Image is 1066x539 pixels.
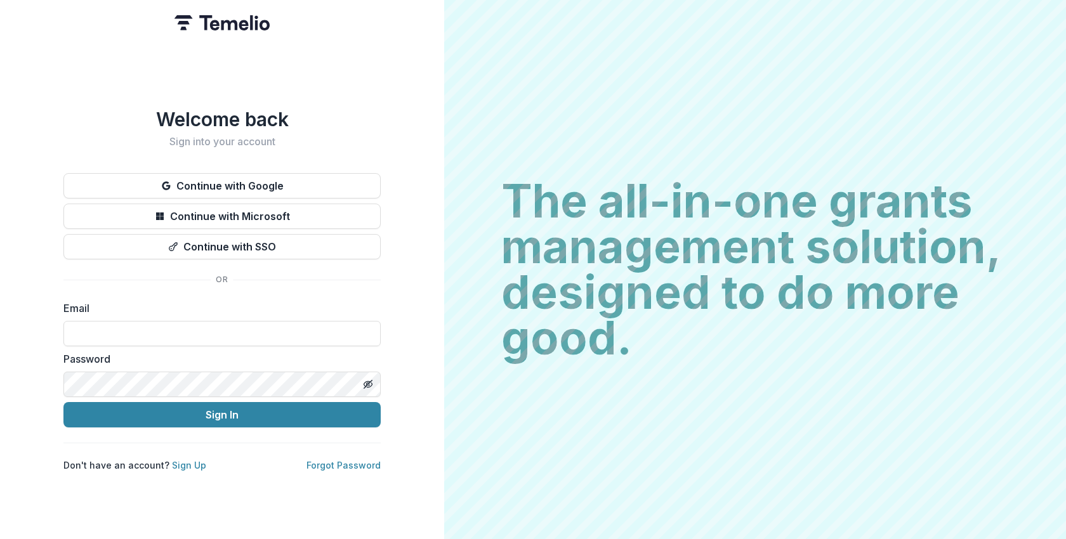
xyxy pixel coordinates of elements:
[174,15,270,30] img: Temelio
[63,204,381,229] button: Continue with Microsoft
[63,108,381,131] h1: Welcome back
[172,460,206,471] a: Sign Up
[63,173,381,198] button: Continue with Google
[63,301,373,316] label: Email
[63,136,381,148] h2: Sign into your account
[63,402,381,427] button: Sign In
[358,374,378,394] button: Toggle password visibility
[63,351,373,367] label: Password
[63,234,381,259] button: Continue with SSO
[63,458,206,472] p: Don't have an account?
[306,460,381,471] a: Forgot Password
